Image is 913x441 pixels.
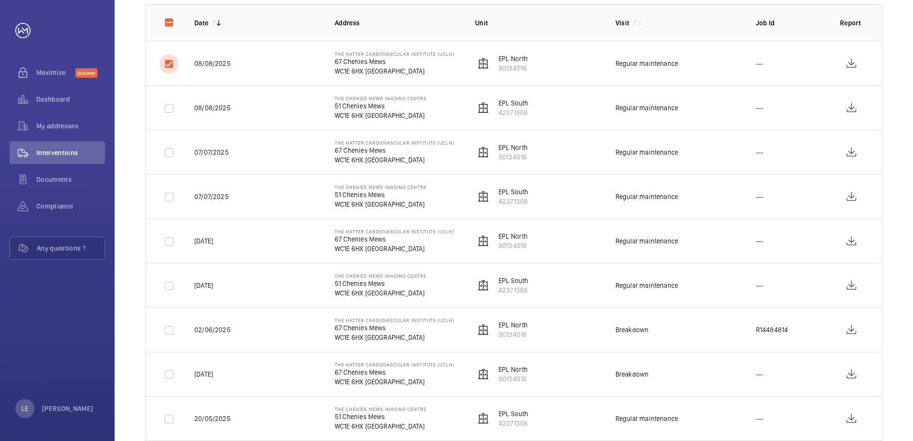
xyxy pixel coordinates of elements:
[616,281,678,290] div: Regular maintenance
[194,18,208,28] p: Date
[194,236,213,246] p: [DATE]
[499,241,528,251] p: 90134516
[335,190,426,199] p: 51 Chenies Mews
[21,404,28,413] p: LE
[194,192,229,201] p: 07/07/2025
[499,285,529,295] p: 42371308
[36,94,105,104] span: Dashboard
[478,368,489,380] img: elevator.svg
[475,18,600,28] p: Unit
[335,279,426,288] p: 51 Chenies Mews
[499,419,529,428] p: 42371308
[335,140,455,146] p: The Hatter Cardiovascular Institute (UCLH)
[499,143,528,152] p: EPL North
[499,98,529,108] p: EPL South
[335,421,426,431] p: WC1E 6HX [GEOGRAPHIC_DATA]
[616,18,630,28] p: Visit
[194,369,213,379] p: [DATE]
[335,377,455,387] p: WC1E 6HX [GEOGRAPHIC_DATA]
[499,197,529,206] p: 42371308
[194,59,231,68] p: 08/08/2025
[499,152,528,162] p: 90134516
[616,414,678,423] div: Regular maintenance
[499,330,528,339] p: 90134516
[335,412,426,421] p: 51 Chenies Mews
[335,18,460,28] p: Address
[756,59,764,68] p: ---
[36,201,105,211] span: Compliance
[335,111,426,120] p: WC1E 6HX [GEOGRAPHIC_DATA]
[616,236,678,246] div: Regular maintenance
[499,54,528,63] p: EPL North
[335,317,455,323] p: The Hatter Cardiovascular Institute (UCLH)
[194,414,231,423] p: 20/05/2025
[335,155,455,165] p: WC1E 6HX [GEOGRAPHIC_DATA]
[478,413,489,424] img: elevator.svg
[194,281,213,290] p: [DATE]
[37,243,105,253] span: Any questions ?
[756,236,764,246] p: ---
[478,147,489,158] img: elevator.svg
[36,175,105,184] span: Documents
[499,320,528,330] p: EPL North
[756,192,764,201] p: ---
[756,18,825,28] p: Job Id
[335,101,426,111] p: 51 Chenies Mews
[335,184,426,190] p: The Chenies Mews Imaging Centre
[616,192,678,201] div: Regular maintenance
[42,404,94,413] p: [PERSON_NAME]
[616,147,678,157] div: Regular maintenance
[335,57,455,66] p: 67 Chenies Mews
[478,235,489,247] img: elevator.svg
[499,365,528,374] p: EPL North
[478,191,489,202] img: elevator.svg
[499,276,529,285] p: EPL South
[335,234,455,244] p: 67 Chenies Mews
[499,187,529,197] p: EPL South
[499,374,528,384] p: 90134516
[756,414,764,423] p: ---
[194,103,231,113] p: 08/08/2025
[335,273,426,279] p: The Chenies Mews Imaging Centre
[499,108,529,117] p: 42371308
[478,58,489,69] img: elevator.svg
[335,367,455,377] p: 67 Chenies Mews
[335,95,426,101] p: The Chenies Mews Imaging Centre
[194,147,229,157] p: 07/07/2025
[335,362,455,367] p: The Hatter Cardiovascular Institute (UCLH)
[36,148,105,157] span: Interventions
[616,103,678,113] div: Regular maintenance
[840,18,863,28] p: Report
[499,409,529,419] p: EPL South
[616,369,649,379] div: Breakdown
[499,231,528,241] p: EPL North
[756,369,764,379] p: ---
[194,325,231,335] p: 02/06/2025
[75,68,97,78] span: Discover
[335,199,426,209] p: WC1E 6HX [GEOGRAPHIC_DATA]
[335,333,455,342] p: WC1E 6HX [GEOGRAPHIC_DATA]
[335,406,426,412] p: The Chenies Mews Imaging Centre
[335,51,455,57] p: The Hatter Cardiovascular Institute (UCLH)
[335,288,426,298] p: WC1E 6HX [GEOGRAPHIC_DATA]
[335,244,455,253] p: WC1E 6HX [GEOGRAPHIC_DATA]
[478,102,489,114] img: elevator.svg
[335,323,455,333] p: 67 Chenies Mews
[335,146,455,155] p: 67 Chenies Mews
[756,147,764,157] p: ---
[36,68,75,77] span: Maximize
[756,103,764,113] p: ---
[478,280,489,291] img: elevator.svg
[616,325,649,335] div: Breakdown
[478,324,489,336] img: elevator.svg
[756,325,788,335] p: R14484814
[36,121,105,131] span: My addresses
[616,59,678,68] div: Regular maintenance
[335,229,455,234] p: The Hatter Cardiovascular Institute (UCLH)
[335,66,455,76] p: WC1E 6HX [GEOGRAPHIC_DATA]
[499,63,528,73] p: 90134516
[756,281,764,290] p: ---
